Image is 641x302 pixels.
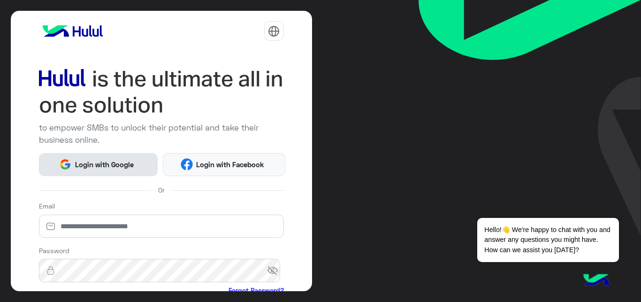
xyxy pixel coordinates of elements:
span: visibility_off [267,262,284,279]
p: to empower SMBs to unlock their potential and take their business online. [39,122,284,146]
img: logo [39,22,107,40]
img: lock [39,266,62,275]
img: tab [268,25,280,37]
img: hulul-logo.png [580,264,613,297]
img: email [39,222,62,231]
img: hululLoginTitle_EN.svg [39,66,284,118]
a: Forgot Password? [229,286,284,295]
span: Or [158,185,165,195]
span: Hello!👋 We're happy to chat with you and answer any questions you might have. How can we assist y... [477,218,618,262]
label: Email [39,201,55,211]
img: Facebook [181,158,193,170]
span: Login with Facebook [193,159,268,170]
img: Google [59,158,71,170]
button: Login with Google [39,153,158,176]
span: Login with Google [71,159,137,170]
button: Login with Facebook [163,153,285,176]
label: Password [39,246,69,256]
